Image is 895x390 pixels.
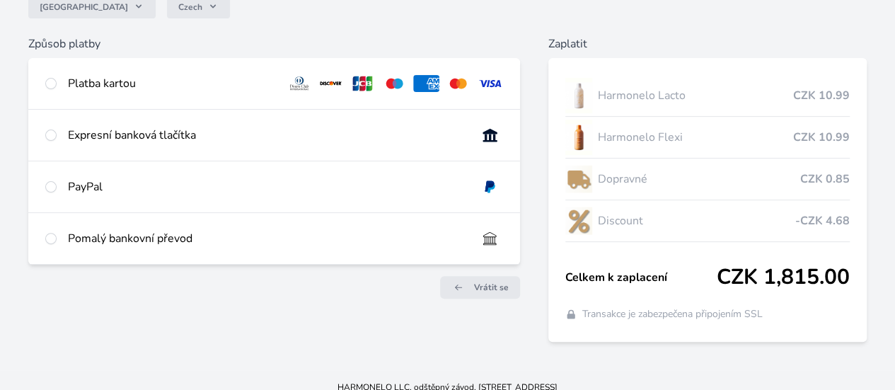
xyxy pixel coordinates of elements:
[318,75,344,92] img: discover.svg
[565,203,592,239] img: discount-lo.png
[598,212,795,229] span: Discount
[565,120,592,155] img: CLEAN_FLEXI_se_stinem_x-hi_(1)-lo.jpg
[793,87,850,104] span: CZK 10.99
[565,78,592,113] img: CLEAN_LACTO_se_stinem_x-hi-lo.jpg
[582,307,763,321] span: Transakce je zabezpečena připojením SSL
[68,178,466,195] div: PayPal
[474,282,509,293] span: Vrátit se
[793,129,850,146] span: CZK 10.99
[477,178,503,195] img: paypal.svg
[287,75,313,92] img: diners.svg
[598,129,793,146] span: Harmonelo Flexi
[598,87,793,104] span: Harmonelo Lacto
[477,127,503,144] img: onlineBanking_CZ.svg
[28,35,520,52] h6: Způsob platby
[381,75,408,92] img: maestro.svg
[440,276,520,299] a: Vrátit se
[800,171,850,188] span: CZK 0.85
[350,75,376,92] img: jcb.svg
[565,161,592,197] img: delivery-lo.png
[68,127,466,144] div: Expresní banková tlačítka
[717,265,850,290] span: CZK 1,815.00
[477,75,503,92] img: visa.svg
[565,269,717,286] span: Celkem k zaplacení
[598,171,800,188] span: Dopravné
[795,212,850,229] span: -CZK 4.68
[477,230,503,247] img: bankTransfer_IBAN.svg
[40,1,128,13] span: [GEOGRAPHIC_DATA]
[68,230,466,247] div: Pomalý bankovní převod
[548,35,867,52] h6: Zaplatit
[413,75,439,92] img: amex.svg
[178,1,202,13] span: Czech
[68,75,275,92] div: Platba kartou
[445,75,471,92] img: mc.svg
